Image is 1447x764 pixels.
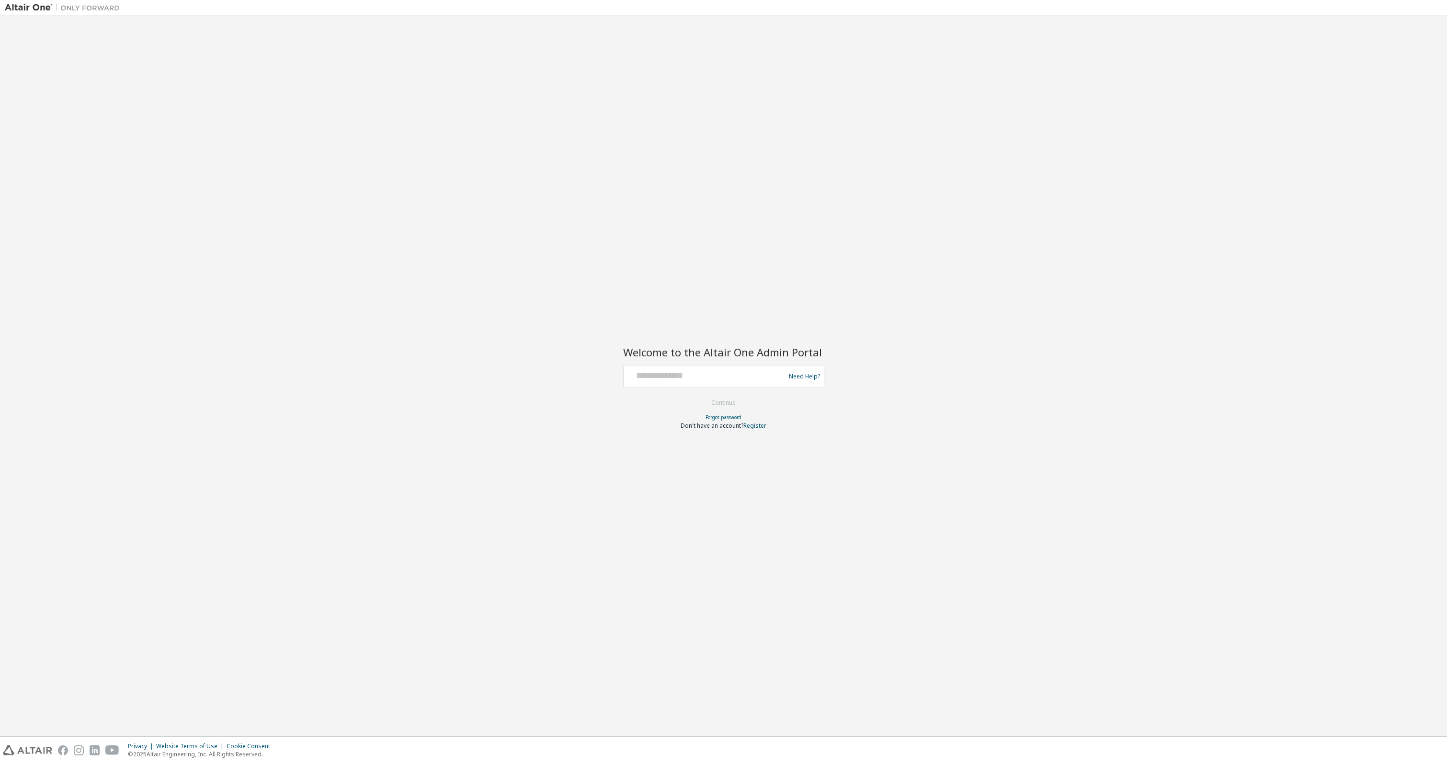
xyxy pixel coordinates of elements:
[681,422,743,430] span: Don't have an account?
[623,345,824,359] h2: Welcome to the Altair One Admin Portal
[128,742,156,750] div: Privacy
[706,414,741,421] a: Forgot password
[3,745,52,755] img: altair_logo.svg
[58,745,68,755] img: facebook.svg
[5,3,125,12] img: Altair One
[789,376,820,376] a: Need Help?
[128,750,276,758] p: © 2025 Altair Engineering, Inc. All Rights Reserved.
[74,745,84,755] img: instagram.svg
[90,745,100,755] img: linkedin.svg
[156,742,227,750] div: Website Terms of Use
[227,742,276,750] div: Cookie Consent
[105,745,119,755] img: youtube.svg
[743,422,766,430] a: Register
